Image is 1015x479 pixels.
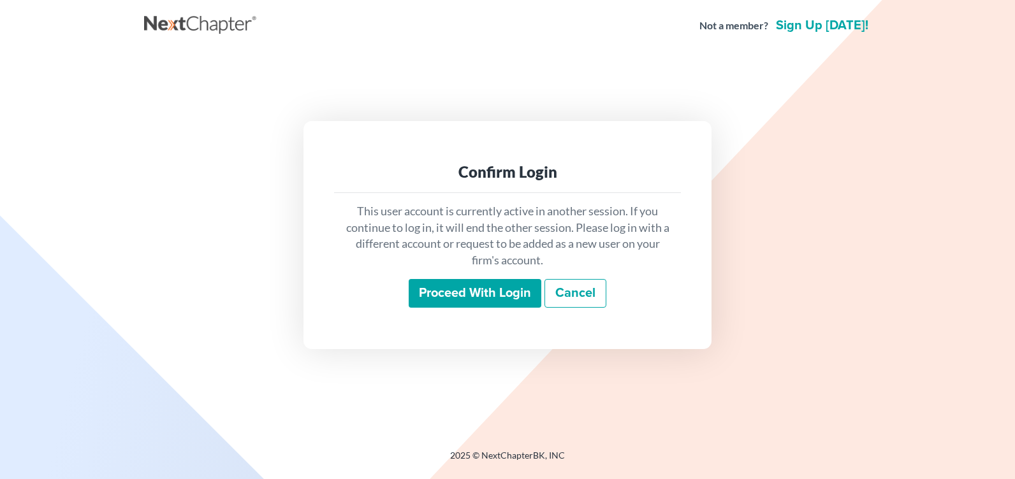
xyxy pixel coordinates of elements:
strong: Not a member? [699,18,768,33]
div: Confirm Login [344,162,671,182]
a: Sign up [DATE]! [773,19,871,32]
p: This user account is currently active in another session. If you continue to log in, it will end ... [344,203,671,269]
div: 2025 © NextChapterBK, INC [144,449,871,472]
a: Cancel [544,279,606,308]
input: Proceed with login [409,279,541,308]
